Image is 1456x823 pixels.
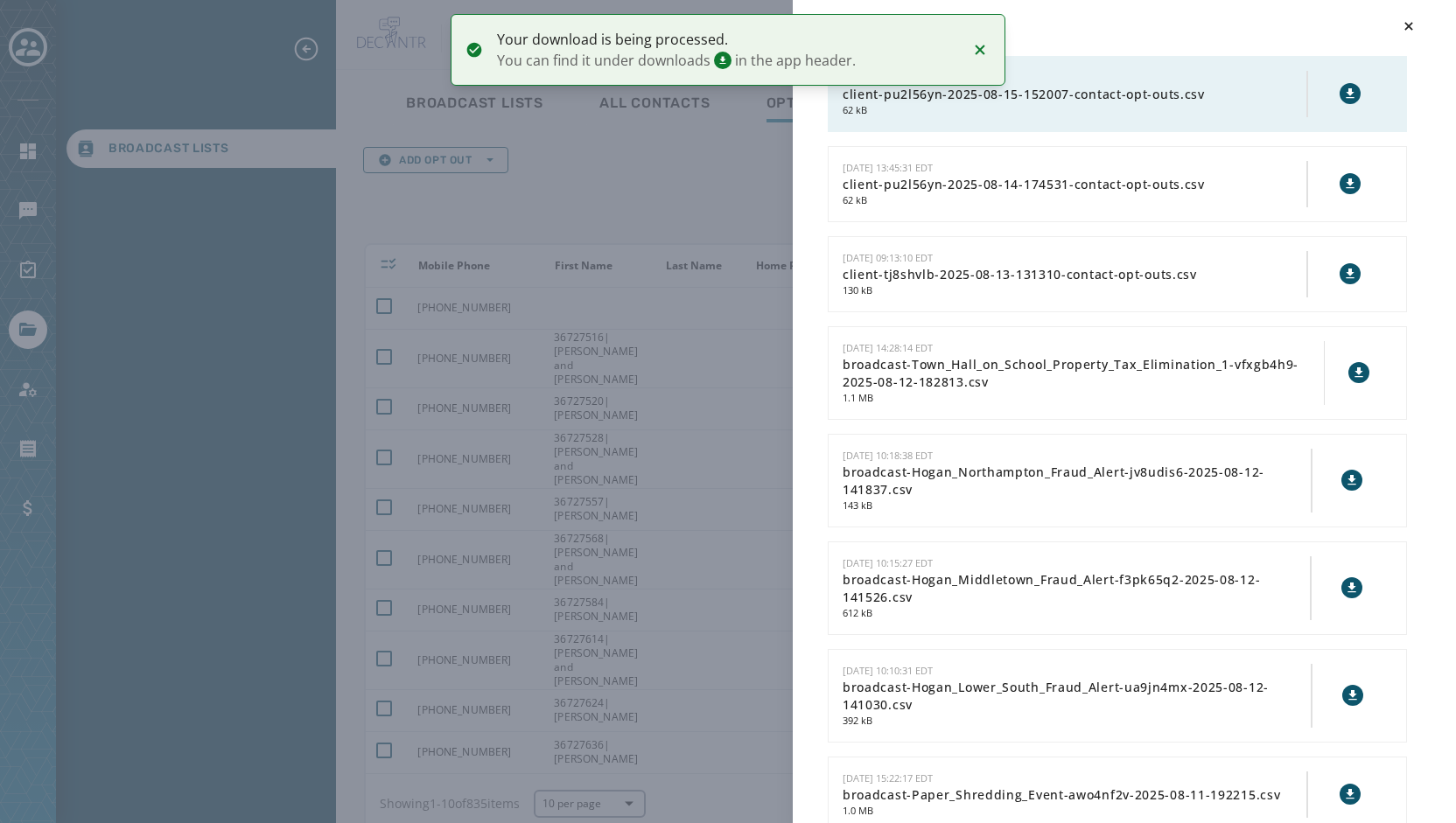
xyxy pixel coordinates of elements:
span: broadcast-Hogan_Northampton_Fraud_Alert-jv8udis6-2025-08-12-141837.csv [843,464,1311,499]
span: broadcast-Hogan_Middletown_Fraud_Alert-f3pk65q2-2025-08-12-141526.csv [843,571,1310,606]
span: client-pu2l56yn-2025-08-14-174531-contact-opt-outs.csv [843,176,1306,193]
span: broadcast-Paper_Shredding_Event-awo4nf2v-2025-08-11-192215.csv [843,786,1306,804]
span: [DATE] 10:15:27 EDT [843,556,933,569]
span: 392 kB [843,714,1311,729]
span: 62 kB [843,193,1306,208]
span: 62 kB [843,103,1306,118]
span: 1.1 MB [843,391,1324,406]
span: 612 kB [843,606,1310,621]
span: client-tj8shvlb-2025-08-13-131310-contact-opt-outs.csv [843,266,1306,283]
span: client-pu2l56yn-2025-08-15-152007-contact-opt-outs.csv [843,86,1306,103]
span: [DATE] 14:28:14 EDT [843,341,933,354]
span: 1.0 MB [843,804,1306,819]
span: 143 kB [843,499,1311,513]
span: 130 kB [843,283,1306,298]
span: [DATE] 13:45:31 EDT [843,161,933,174]
span: broadcast-Town_Hall_on_School_Property_Tax_Elimination_1-vfxgb4h9-2025-08-12-182813.csv [843,356,1324,391]
span: [DATE] 09:13:10 EDT [843,251,933,264]
span: [DATE] 10:10:31 EDT [843,664,933,677]
span: You can find it under downloads in the app header. [497,50,955,71]
span: broadcast-Hogan_Lower_South_Fraud_Alert-ua9jn4mx-2025-08-12-141030.csv [843,679,1311,714]
span: [DATE] 10:18:38 EDT [843,449,933,462]
span: [DATE] 15:22:17 EDT [843,771,933,785]
span: Your download is being processed. [497,29,955,50]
